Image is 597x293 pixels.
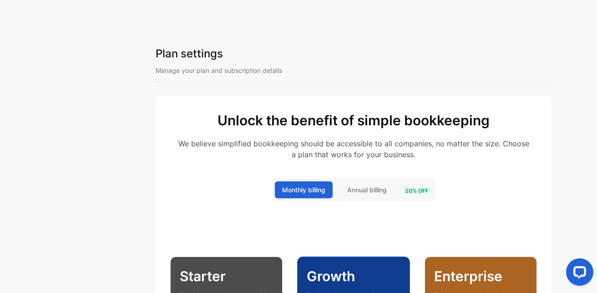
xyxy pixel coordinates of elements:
span: Annual billing [347,185,387,195]
button: Annual billing [340,181,394,198]
p: Growth [307,266,400,287]
span: 20 % off [401,186,432,195]
button: Monthly billing [275,181,333,198]
p: We believe simplified bookkeeping should be accessible to all companies, no matter the size. Choo... [170,138,537,160]
p: Manage your plan and subscription details [156,66,551,75]
p: Starter [180,266,273,287]
iframe: LiveChat chat widget [559,255,597,293]
h1: Plan settings [156,46,223,62]
p: Enterprise [434,266,527,287]
h2: Unlock the benefit of simple bookkeeping [170,110,537,131]
span: Monthly billing [282,185,325,195]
